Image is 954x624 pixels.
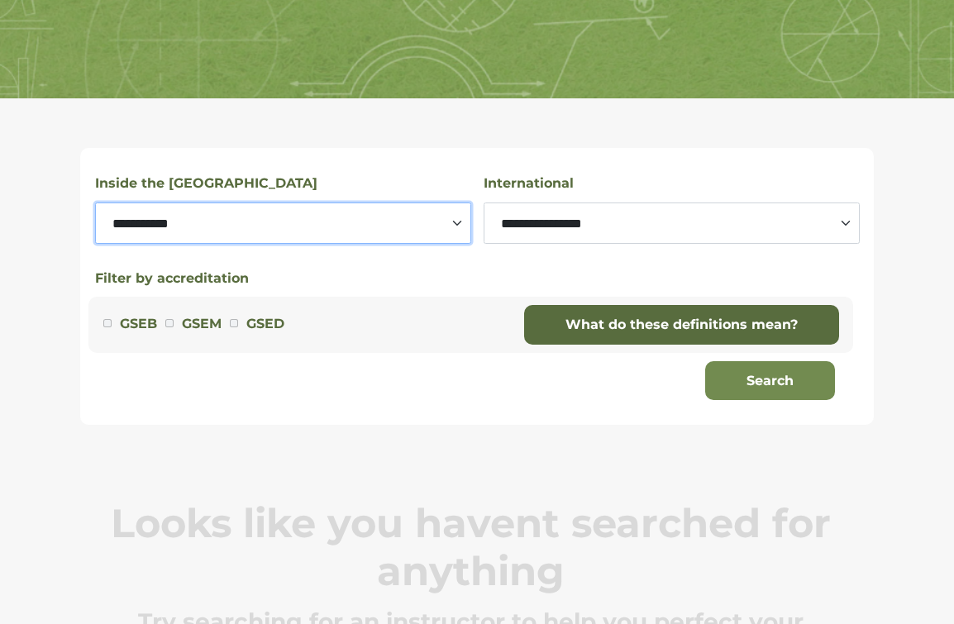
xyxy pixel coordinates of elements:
[705,361,835,401] button: Search
[95,173,317,194] label: Inside the [GEOGRAPHIC_DATA]
[182,313,222,335] label: GSEM
[484,202,860,244] select: Select a country
[120,313,157,335] label: GSEB
[88,499,853,595] p: Looks like you havent searched for anything
[95,269,249,288] button: Filter by accreditation
[95,202,471,244] select: Select a state
[524,305,839,345] a: What do these definitions mean?
[246,313,284,335] label: GSED
[484,173,574,194] label: International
